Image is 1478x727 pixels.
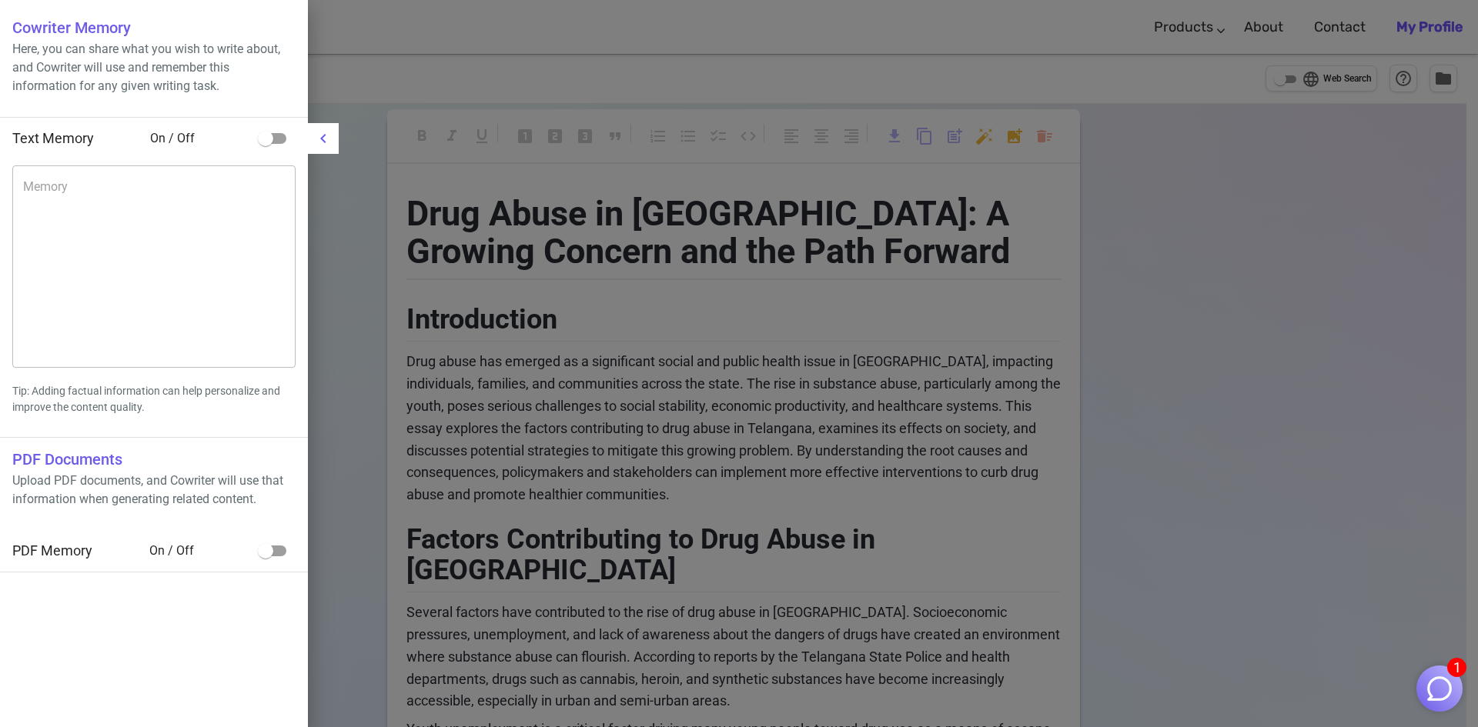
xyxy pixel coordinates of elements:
[12,15,296,40] h6: Cowriter Memory
[12,383,296,415] p: Tip: Adding factual information can help personalize and improve the content quality.
[12,542,92,559] span: PDF Memory
[150,129,251,148] span: On / Off
[12,130,94,146] span: Text Memory
[12,40,296,95] p: Here, you can share what you wish to write about, and Cowriter will use and remember this informa...
[1425,674,1454,703] img: Close chat
[308,123,339,154] button: menu
[12,447,296,472] h6: PDF Documents
[149,542,251,560] span: On / Off
[1447,658,1466,677] span: 1
[12,472,296,509] p: Upload PDF documents, and Cowriter will use that information when generating related content.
